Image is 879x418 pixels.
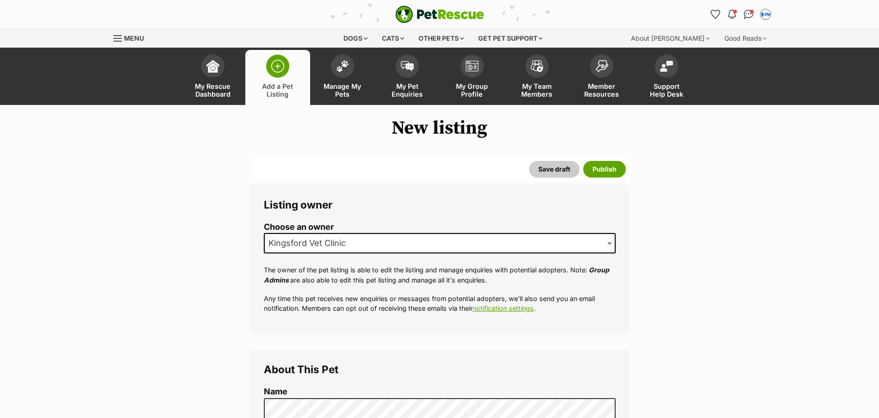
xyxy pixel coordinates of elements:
[322,82,363,98] span: Manage My Pets
[264,222,616,232] label: Choose an owner
[264,198,332,211] span: Listing owner
[758,7,773,22] button: My account
[440,50,505,105] a: My Group Profile
[530,60,543,72] img: team-members-icon-5396bd8760b3fe7c0b43da4ab00e1e3bb1a5d9ba89233759b79545d2d3fc5d0d.svg
[646,82,687,98] span: Support Help Desk
[660,61,673,72] img: help-desk-icon-fdf02630f3aa405de69fd3d07c3f3aa587a6932b1a1747fa1d2bba05be0121f9.svg
[529,161,580,178] button: Save draft
[265,237,355,250] span: Kingsford Vet Clinic
[718,29,773,48] div: Good Reads
[505,50,569,105] a: My Team Members
[192,82,234,98] span: My Rescue Dashboard
[387,82,428,98] span: My Pet Enquiries
[472,29,549,48] div: Get pet support
[264,387,616,397] label: Name
[569,50,634,105] a: Member Resources
[375,29,411,48] div: Cats
[473,304,534,312] a: notification settings
[634,50,699,105] a: Support Help Desk
[264,363,338,375] span: About This Pet
[595,60,608,72] img: member-resources-icon-8e73f808a243e03378d46382f2149f9095a855e16c252ad45f914b54edf8863c.svg
[466,61,479,72] img: group-profile-icon-3fa3cf56718a62981997c0bc7e787c4b2cf8bcc04b72c1350f741eb67cf2f40e.svg
[583,161,626,178] button: Publish
[124,34,144,42] span: Menu
[310,50,375,105] a: Manage My Pets
[761,10,770,19] img: Kingsford Vet Clinic profile pic
[395,6,484,23] a: PetRescue
[708,7,723,22] a: Favourites
[728,10,736,19] img: notifications-46538b983faf8c2785f20acdc204bb7945ddae34d4c08c2a6579f10ce5e182be.svg
[412,29,470,48] div: Other pets
[336,60,349,72] img: manage-my-pets-icon-02211641906a0b7f246fdf0571729dbe1e7629f14944591b6c1af311fb30b64b.svg
[395,6,484,23] img: logo-e224e6f780fb5917bec1dbf3a21bbac754714ae5b6737aabdf751b685950b380.svg
[725,7,740,22] button: Notifications
[181,50,245,105] a: My Rescue Dashboard
[708,7,773,22] ul: Account quick links
[451,82,493,98] span: My Group Profile
[245,50,310,105] a: Add a Pet Listing
[401,61,414,71] img: pet-enquiries-icon-7e3ad2cf08bfb03b45e93fb7055b45f3efa6380592205ae92323e6603595dc1f.svg
[375,50,440,105] a: My Pet Enquiries
[264,265,616,285] p: The owner of the pet listing is able to edit the listing and manage enquiries with potential adop...
[742,7,756,22] a: Conversations
[624,29,716,48] div: About [PERSON_NAME]
[271,60,284,73] img: add-pet-listing-icon-0afa8454b4691262ce3f59096e99ab1cd57d4a30225e0717b998d2c9b9846f56.svg
[206,60,219,73] img: dashboard-icon-eb2f2d2d3e046f16d808141f083e7271f6b2e854fb5c12c21221c1fb7104beca.svg
[744,10,754,19] img: chat-41dd97257d64d25036548639549fe6c8038ab92f7586957e7f3b1b290dea8141.svg
[264,233,616,253] span: Kingsford Vet Clinic
[257,82,299,98] span: Add a Pet Listing
[581,82,623,98] span: Member Resources
[113,29,150,46] a: Menu
[264,294,616,313] p: Any time this pet receives new enquiries or messages from potential adopters, we'll also send you...
[337,29,374,48] div: Dogs
[264,266,609,283] em: Group Admins
[516,82,558,98] span: My Team Members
